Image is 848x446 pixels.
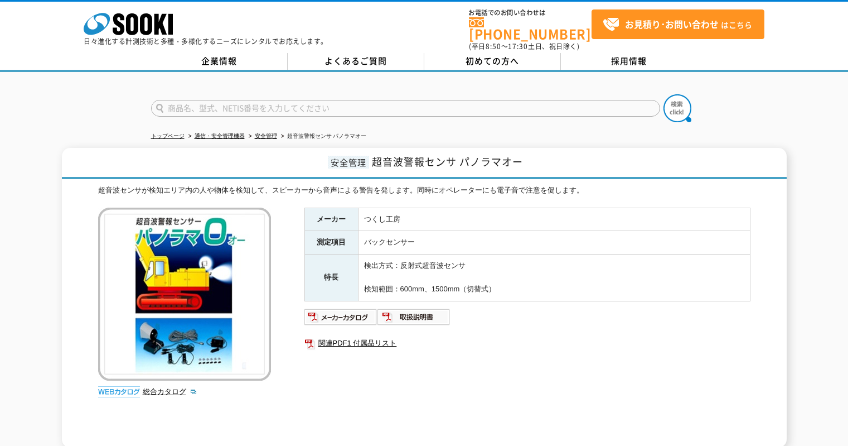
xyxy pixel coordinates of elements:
[288,53,424,70] a: よくあるご質問
[372,154,523,169] span: 超音波警報センサ パノラマオー
[358,255,750,301] td: 検出方式：反射式超音波センサ 検知範囲：600mm、1500mm（切替式）
[424,53,561,70] a: 初めての方へ
[663,94,691,122] img: btn_search.png
[98,185,750,196] div: 超音波センサが検知エリア内の人や物体を検知して、スピーカーから音声による警告を発します。同時にオペレーターにも電子音で注意を促します。
[279,131,367,142] li: 超音波警報センサ パノラマオー
[151,100,660,117] input: 商品名、型式、NETIS番号を入力してください
[304,255,358,301] th: 特長
[98,208,271,381] img: 超音波警報センサ パノラマオー
[358,231,750,255] td: バックセンサー
[304,208,358,231] th: メーカー
[98,386,140,397] img: webカタログ
[486,41,501,51] span: 8:50
[592,9,764,39] a: お見積り･お問い合わせはこちら
[328,156,369,169] span: 安全管理
[304,336,750,351] a: 関連PDF1 付属品リスト
[469,17,592,40] a: [PHONE_NUMBER]
[561,53,697,70] a: 採用情報
[625,17,719,31] strong: お見積り･お問い合わせ
[304,315,377,324] a: メーカーカタログ
[255,133,277,139] a: 安全管理
[195,133,245,139] a: 通信・安全管理機器
[151,53,288,70] a: 企業情報
[358,208,750,231] td: つくし工房
[377,315,450,324] a: 取扱説明書
[304,231,358,255] th: 測定項目
[603,16,752,33] span: はこちら
[466,55,519,67] span: 初めての方へ
[469,9,592,16] span: お電話でのお問い合わせは
[304,308,377,326] img: メーカーカタログ
[151,133,185,139] a: トップページ
[143,387,197,396] a: 総合カタログ
[84,38,328,45] p: 日々進化する計測技術と多種・多様化するニーズにレンタルでお応えします。
[377,308,450,326] img: 取扱説明書
[469,41,579,51] span: (平日 ～ 土日、祝日除く)
[508,41,528,51] span: 17:30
